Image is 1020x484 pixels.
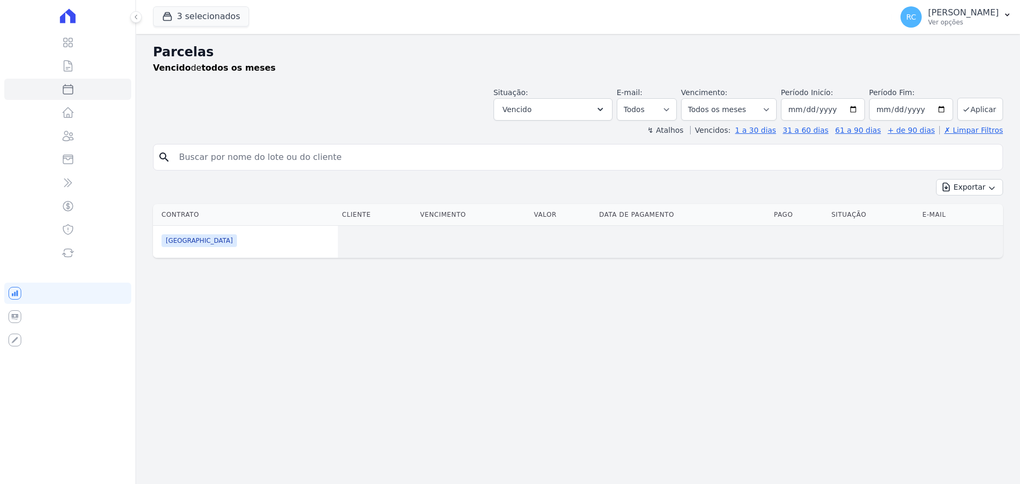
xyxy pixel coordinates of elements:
[158,151,171,164] i: search
[173,147,998,168] input: Buscar por nome do lote ou do cliente
[595,204,770,226] th: Data de Pagamento
[783,126,828,134] a: 31 a 60 dias
[494,88,528,97] label: Situação:
[835,126,881,134] a: 61 a 90 dias
[153,204,338,226] th: Contrato
[338,204,416,226] th: Cliente
[494,98,613,121] button: Vencido
[503,103,532,116] span: Vencido
[892,2,1020,32] button: RC [PERSON_NAME] Ver opções
[416,204,530,226] th: Vencimento
[153,6,249,27] button: 3 selecionados
[827,204,918,226] th: Situação
[928,7,999,18] p: [PERSON_NAME]
[936,179,1003,196] button: Exportar
[957,98,1003,121] button: Aplicar
[161,234,237,247] span: [GEOGRAPHIC_DATA]
[690,126,730,134] label: Vencidos:
[153,63,191,73] strong: Vencido
[681,88,727,97] label: Vencimento:
[153,43,1003,62] h2: Parcelas
[153,62,276,74] p: de
[869,87,953,98] label: Período Fim:
[939,126,1003,134] a: ✗ Limpar Filtros
[781,88,833,97] label: Período Inicío:
[918,204,985,226] th: E-mail
[617,88,643,97] label: E-mail:
[928,18,999,27] p: Ver opções
[647,126,683,134] label: ↯ Atalhos
[770,204,827,226] th: Pago
[201,63,276,73] strong: todos os meses
[735,126,776,134] a: 1 a 30 dias
[888,126,935,134] a: + de 90 dias
[906,13,916,21] span: RC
